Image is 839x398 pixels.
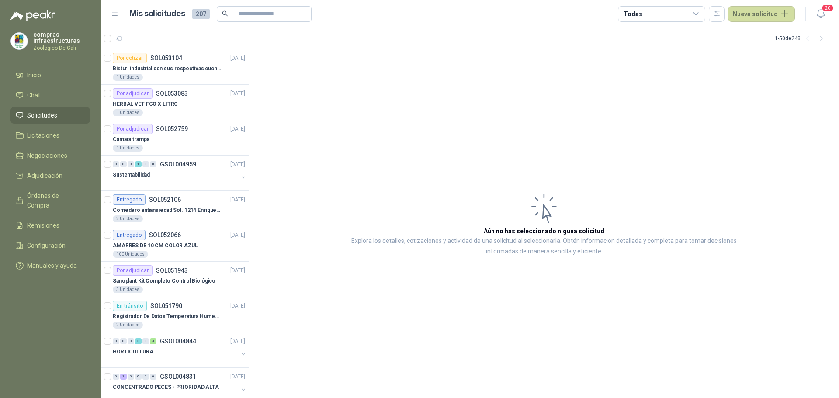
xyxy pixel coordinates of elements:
[336,236,752,257] p: Explora los detalles, cotizaciones y actividad de una solicitud al seleccionarla. Obtén informaci...
[113,312,222,321] p: Registrador De Datos Temperatura Humedad Usb 32.000 Registro
[113,338,119,344] div: 0
[113,251,148,258] div: 100 Unidades
[120,338,127,344] div: 0
[113,171,150,179] p: Sustentabilidad
[230,196,245,204] p: [DATE]
[10,217,90,234] a: Remisiones
[230,302,245,310] p: [DATE]
[142,338,149,344] div: 0
[113,383,219,391] p: CONCENTRADO PECES - PRIORIDAD ALTA
[11,33,28,49] img: Company Logo
[113,109,143,116] div: 1 Unidades
[113,74,143,81] div: 1 Unidades
[113,124,153,134] div: Por adjudicar
[113,161,119,167] div: 0
[101,297,249,332] a: En tránsitoSOL051790[DATE] Registrador De Datos Temperatura Humedad Usb 32.000 Registro2 Unidades
[128,338,134,344] div: 0
[230,337,245,346] p: [DATE]
[728,6,795,22] button: Nueva solicitud
[222,10,228,17] span: search
[150,55,182,61] p: SOL053104
[150,161,156,167] div: 0
[142,161,149,167] div: 0
[10,187,90,214] a: Órdenes de Compra
[156,90,188,97] p: SOL053083
[120,161,127,167] div: 0
[230,90,245,98] p: [DATE]
[142,374,149,380] div: 0
[10,237,90,254] a: Configuración
[101,191,249,226] a: EntregadoSOL052106[DATE] Comedero antiansiedad Sol. 1214 Enriquecimiento2 Unidades
[149,197,181,203] p: SOL052106
[113,159,247,187] a: 0 0 0 1 0 0 GSOL004959[DATE] Sustentabilidad
[10,10,55,21] img: Logo peakr
[101,85,249,120] a: Por adjudicarSOL053083[DATE] HERBAL VET FCO X LITRO1 Unidades
[150,374,156,380] div: 0
[135,338,142,344] div: 3
[128,374,134,380] div: 0
[113,286,143,293] div: 3 Unidades
[113,215,143,222] div: 2 Unidades
[113,100,178,108] p: HERBAL VET FCO X LITRO
[27,90,40,100] span: Chat
[27,261,77,270] span: Manuales y ayuda
[192,9,210,19] span: 207
[27,70,41,80] span: Inicio
[128,161,134,167] div: 0
[113,336,247,364] a: 0 0 0 3 0 4 GSOL004844[DATE] HORTICULTURA
[160,161,196,167] p: GSOL004959
[135,161,142,167] div: 1
[27,241,66,250] span: Configuración
[135,374,142,380] div: 0
[230,266,245,275] p: [DATE]
[10,167,90,184] a: Adjudicación
[113,88,153,99] div: Por adjudicar
[230,373,245,381] p: [DATE]
[156,126,188,132] p: SOL052759
[150,338,156,344] div: 4
[149,232,181,238] p: SOL052066
[10,147,90,164] a: Negociaciones
[113,277,215,285] p: Sanoplant Kit Completo Control Biológico
[101,49,249,85] a: Por cotizarSOL053104[DATE] Bisturi industrial con sus respectivas cuchillas segun muestra1 Unidades
[113,301,147,311] div: En tránsito
[484,226,604,236] h3: Aún no has seleccionado niguna solicitud
[33,45,90,51] p: Zoologico De Cali
[113,348,153,356] p: HORTICULTURA
[27,191,82,210] span: Órdenes de Compra
[230,125,245,133] p: [DATE]
[813,6,829,22] button: 20
[10,67,90,83] a: Inicio
[230,54,245,62] p: [DATE]
[775,31,829,45] div: 1 - 50 de 248
[113,242,198,250] p: AMARRES DE 10 CM COLOR AZUL
[129,7,185,20] h1: Mis solicitudes
[150,303,182,309] p: SOL051790
[113,53,147,63] div: Por cotizar
[113,65,222,73] p: Bisturi industrial con sus respectivas cuchillas segun muestra
[10,87,90,104] a: Chat
[822,4,834,12] span: 20
[156,267,188,273] p: SOL051943
[101,120,249,156] a: Por adjudicarSOL052759[DATE] Cámara trampa1 Unidades
[230,231,245,239] p: [DATE]
[624,9,642,19] div: Todas
[10,257,90,274] a: Manuales y ayuda
[120,374,127,380] div: 3
[113,322,143,329] div: 2 Unidades
[101,262,249,297] a: Por adjudicarSOL051943[DATE] Sanoplant Kit Completo Control Biológico3 Unidades
[10,127,90,144] a: Licitaciones
[113,145,143,152] div: 1 Unidades
[113,265,153,276] div: Por adjudicar
[113,374,119,380] div: 0
[27,171,62,180] span: Adjudicación
[113,135,149,144] p: Cámara trampa
[33,31,90,44] p: compras infraestructuras
[27,151,67,160] span: Negociaciones
[101,226,249,262] a: EntregadoSOL052066[DATE] AMARRES DE 10 CM COLOR AZUL100 Unidades
[113,194,146,205] div: Entregado
[27,131,59,140] span: Licitaciones
[27,221,59,230] span: Remisiones
[27,111,57,120] span: Solicitudes
[160,374,196,380] p: GSOL004831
